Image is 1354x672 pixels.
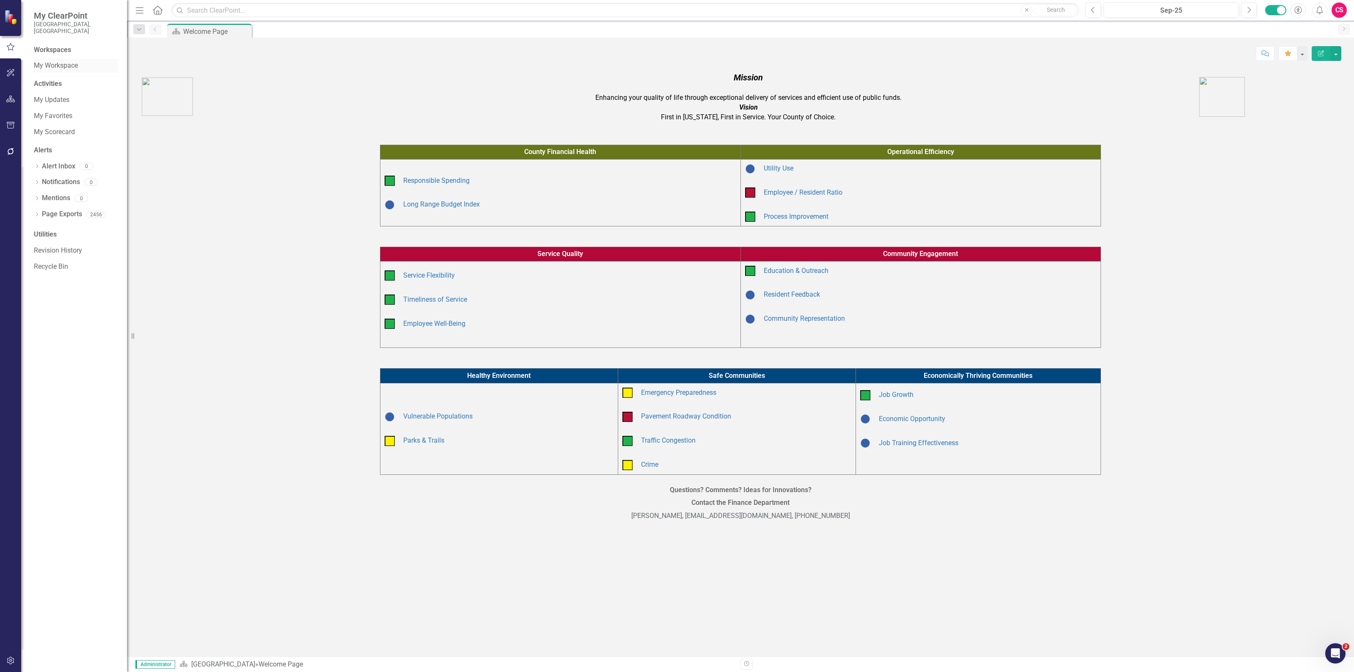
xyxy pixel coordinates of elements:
[745,314,755,324] img: Baselining
[1104,3,1239,18] button: Sep-25
[641,412,731,420] a: Pavement Roadway Condition
[1035,4,1077,16] button: Search
[709,372,765,380] span: Safe Communities
[403,295,467,303] a: Timeliness of Service
[34,45,71,55] div: Workspaces
[42,162,75,171] a: Alert Inbox
[860,414,870,424] img: Baselining
[537,250,583,258] span: Service Quality
[883,250,958,258] span: Community Engagement
[84,179,98,186] div: 0
[1047,6,1065,13] span: Search
[739,103,758,111] em: Vision
[300,69,1197,124] td: Enhancing your quality of life through exceptional delivery of services and efficient use of publ...
[622,436,633,446] img: On Target
[34,246,118,256] a: Revision History
[1332,3,1347,18] button: CS
[860,390,870,400] img: On Target
[34,61,118,71] a: My Workspace
[385,176,395,186] img: On Target
[34,79,118,89] div: Activities
[764,290,820,298] a: Resident Feedback
[34,146,118,155] div: Alerts
[403,200,480,208] a: Long Range Budget Index
[74,195,88,202] div: 0
[42,209,82,219] a: Page Exports
[385,319,395,329] img: On Target
[142,77,193,116] img: AC_Logo.png
[403,319,465,328] a: Employee Well-Being
[4,10,19,25] img: ClearPoint Strategy
[34,95,118,105] a: My Updates
[467,372,531,380] span: Healthy Environment
[1325,643,1346,664] iframe: Intercom live chat
[259,660,303,668] div: Welcome Page
[1106,6,1236,16] div: Sep-25
[670,486,812,494] strong: Questions? Comments? Ideas for Innovations?
[879,415,945,423] a: Economic Opportunity
[135,660,175,669] span: Administrator
[385,270,395,281] img: On Target
[34,127,118,137] a: My Scorecard
[641,460,658,468] a: Crime
[622,460,633,470] img: Caution
[924,372,1032,380] span: Economically Thriving Communities
[42,193,70,203] a: Mentions
[34,21,118,35] small: [GEOGRAPHIC_DATA], [GEOGRAPHIC_DATA]
[86,211,106,218] div: 2456
[622,412,633,422] img: Below Plan
[764,314,845,322] a: Community Representation
[34,262,118,272] a: Recycle Bin
[191,660,255,668] a: [GEOGRAPHIC_DATA]
[403,271,455,279] a: Service Flexibility
[1199,77,1245,117] img: AA%20logo.png
[34,230,118,240] div: Utilities
[42,177,80,187] a: Notifications
[385,436,395,446] img: Caution
[745,212,755,222] img: On Target
[140,510,1341,521] p: [PERSON_NAME], [EMAIL_ADDRESS][DOMAIN_NAME], [PHONE_NUMBER]
[80,163,93,170] div: 0
[745,187,755,198] img: Below Plan
[403,176,470,185] a: Responsible Spending
[524,148,596,156] span: County Financial Health
[385,412,395,422] img: Baselining
[403,436,444,444] a: Parks & Trails
[183,26,250,37] div: Welcome Page
[385,200,395,210] img: Baselining
[385,295,395,305] img: On Target
[403,412,473,420] a: Vulnerable Populations
[34,111,118,121] a: My Favorites
[764,164,793,172] a: Utility Use
[734,72,763,83] em: Mission
[745,164,755,174] img: Baselining
[764,188,842,196] a: Employee / Resident Ratio
[34,11,118,21] span: My ClearPoint
[745,266,755,276] img: On Target
[179,660,734,669] div: »
[764,212,828,220] a: Process Improvement
[887,148,954,156] span: Operational Efficiency
[171,3,1079,18] input: Search ClearPoint...
[745,290,755,300] img: Baselining
[622,388,633,398] img: Caution
[1343,643,1349,650] span: 2
[879,391,914,399] a: Job Growth
[860,438,870,448] img: Baselining
[764,267,828,275] a: Education & Outreach
[641,436,696,444] a: Traffic Congestion
[879,439,958,447] a: Job Training Effectiveness
[691,498,790,507] strong: Contact the Finance Department
[641,388,716,397] a: Emergency Preparedness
